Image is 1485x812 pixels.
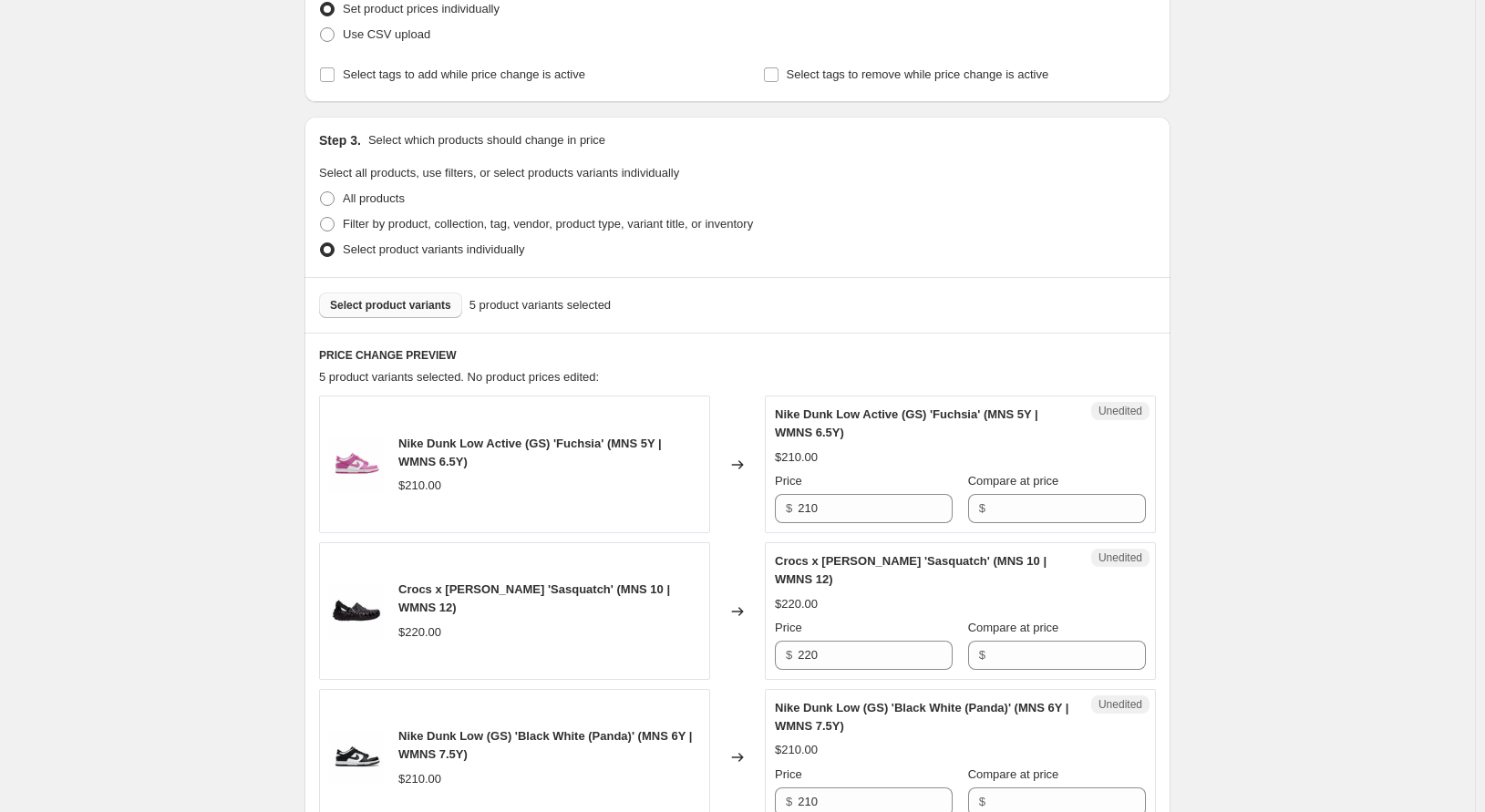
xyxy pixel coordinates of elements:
[775,474,802,488] span: Price
[786,501,792,515] span: $
[979,795,985,808] span: $
[775,407,1038,439] span: Nike Dunk Low Active (GS) 'Fuchsia' (MNS 5Y | WMNS 6.5Y)
[319,131,361,149] h2: Step 3.
[329,437,384,492] img: Downunderkicks-Fuchsia1_80x.png
[469,296,611,314] span: 5 product variants selected
[775,595,818,613] div: $220.00
[775,767,802,781] span: Price
[1098,697,1142,712] span: Unedited
[775,701,1068,733] span: Nike Dunk Low (GS) 'Black White (Panda)' (MNS 6Y | WMNS 7.5Y)
[329,584,384,639] img: Downunderkicks-Sasquatch1_80x.png
[319,348,1156,363] h6: PRICE CHANGE PREVIEW
[786,648,792,662] span: $
[329,730,384,785] img: panda-_1_80x.png
[775,448,818,467] div: $210.00
[343,191,405,205] span: All products
[775,554,1047,586] span: Crocs x [PERSON_NAME] 'Sasquatch' (MNS 10 | WMNS 12)
[319,166,679,180] span: Select all products, use filters, or select products variants individually
[1098,550,1142,565] span: Unedited
[398,477,441,495] div: $210.00
[968,474,1059,488] span: Compare at price
[398,770,441,788] div: $210.00
[398,582,670,614] span: Crocs x [PERSON_NAME] 'Sasquatch' (MNS 10 | WMNS 12)
[787,67,1049,81] span: Select tags to remove while price change is active
[775,621,802,634] span: Price
[343,217,753,231] span: Filter by product, collection, tag, vendor, product type, variant title, or inventory
[775,741,818,759] div: $210.00
[968,621,1059,634] span: Compare at price
[398,623,441,642] div: $220.00
[368,131,605,149] p: Select which products should change in price
[979,501,985,515] span: $
[319,293,462,318] button: Select product variants
[343,242,524,256] span: Select product variants individually
[786,795,792,808] span: $
[319,370,599,384] span: 5 product variants selected. No product prices edited:
[343,27,430,41] span: Use CSV upload
[398,729,692,761] span: Nike Dunk Low (GS) 'Black White (Panda)' (MNS 6Y | WMNS 7.5Y)
[979,648,985,662] span: $
[343,2,500,15] span: Set product prices individually
[398,437,662,468] span: Nike Dunk Low Active (GS) 'Fuchsia' (MNS 5Y | WMNS 6.5Y)
[330,298,451,313] span: Select product variants
[968,767,1059,781] span: Compare at price
[343,67,585,81] span: Select tags to add while price change is active
[1098,404,1142,418] span: Unedited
